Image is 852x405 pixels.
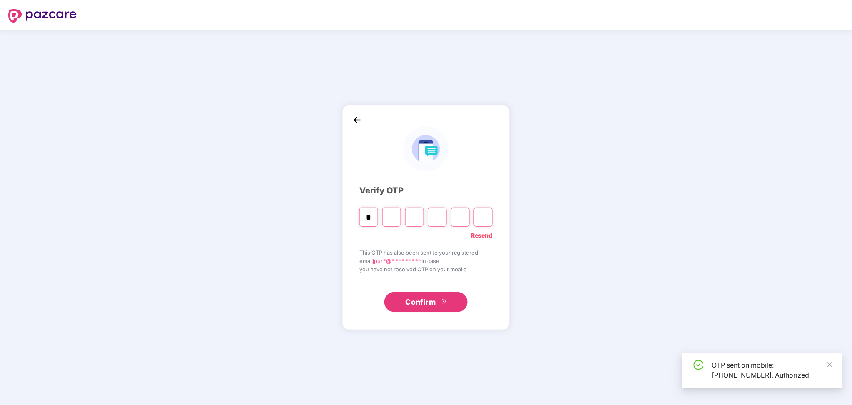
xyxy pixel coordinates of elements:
[403,126,448,172] img: logo
[827,362,833,367] span: close
[405,207,424,227] input: Digit 3
[359,184,493,197] div: Verify OTP
[474,207,493,227] input: Digit 6
[382,207,401,227] input: Digit 2
[359,265,493,273] span: you have not received OTP on your mobile
[694,360,704,370] span: check-circle
[384,292,468,312] button: Confirmdouble-right
[351,114,364,126] img: back_icon
[441,299,447,305] span: double-right
[451,207,470,227] input: Digit 5
[359,257,493,265] span: email in case
[428,207,447,227] input: Digit 4
[359,207,378,227] input: Please enter verification code. Digit 1
[405,296,436,308] span: Confirm
[8,9,77,22] img: logo
[471,231,493,240] a: Resend
[712,360,832,380] div: OTP sent on mobile: [PHONE_NUMBER], Authorized
[359,248,493,257] span: This OTP has also been sent to your registered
